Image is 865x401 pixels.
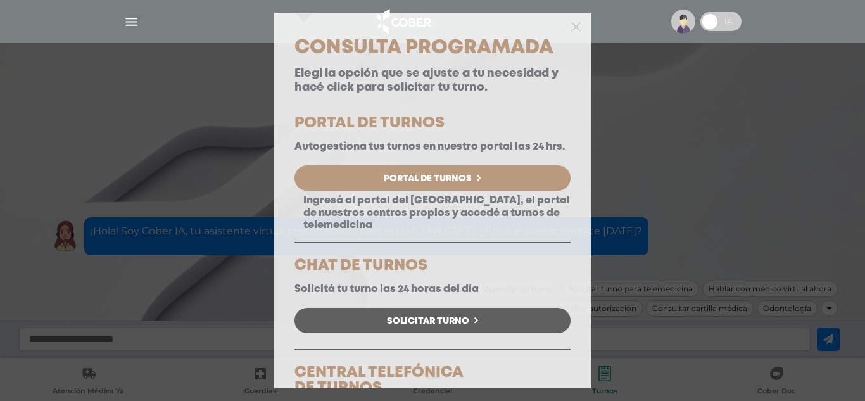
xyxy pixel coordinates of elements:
h5: CHAT DE TURNOS [294,258,571,274]
a: Solicitar Turno [294,308,571,333]
p: Elegí la opción que se ajuste a tu necesidad y hacé click para solicitar tu turno. [294,67,571,94]
p: Solicitá tu turno las 24 horas del día [294,283,571,295]
a: Portal de Turnos [294,165,571,191]
h5: CENTRAL TELEFÓNICA DE TURNOS [294,366,571,396]
p: Ingresá al portal del [GEOGRAPHIC_DATA], el portal de nuestros centros propios y accedé a turnos ... [294,194,571,231]
h5: PORTAL DE TURNOS [294,116,571,131]
span: Portal de Turnos [384,174,472,183]
span: Consulta Programada [294,39,553,56]
span: Solicitar Turno [387,317,469,326]
p: Autogestiona tus turnos en nuestro portal las 24 hrs. [294,141,571,153]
